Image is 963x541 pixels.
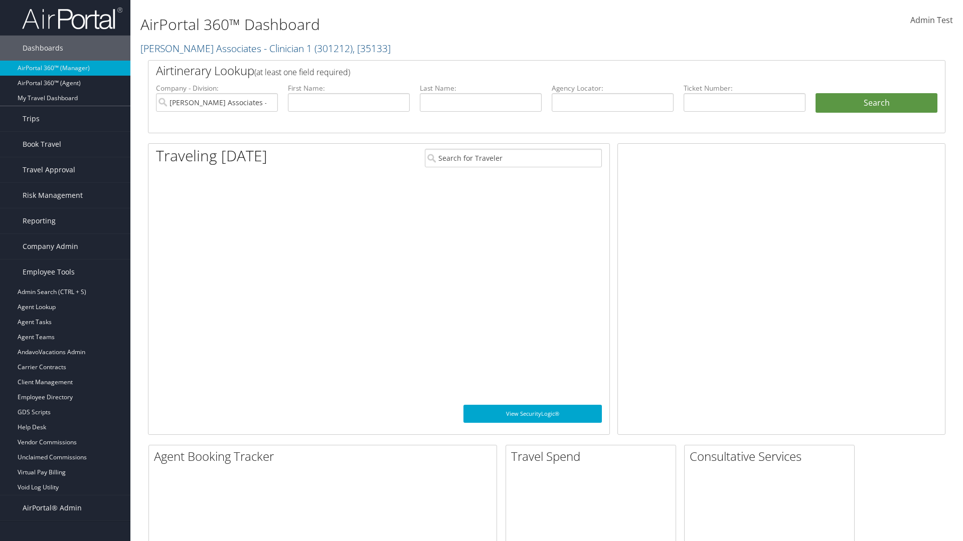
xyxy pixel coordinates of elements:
[140,42,391,55] a: [PERSON_NAME] Associates - Clinician 1
[511,448,676,465] h2: Travel Spend
[23,234,78,259] span: Company Admin
[425,149,602,167] input: Search for Traveler
[154,448,497,465] h2: Agent Booking Tracker
[690,448,854,465] h2: Consultative Services
[23,157,75,182] span: Travel Approval
[23,208,56,233] span: Reporting
[463,405,602,423] a: View SecurityLogic®
[23,106,40,131] span: Trips
[156,83,278,93] label: Company - Division:
[156,62,871,79] h2: Airtinerary Lookup
[420,83,542,93] label: Last Name:
[684,83,806,93] label: Ticket Number:
[23,36,63,61] span: Dashboards
[910,5,953,36] a: Admin Test
[23,259,75,285] span: Employee Tools
[22,7,122,30] img: airportal-logo.png
[156,145,267,166] h1: Traveling [DATE]
[816,93,937,113] button: Search
[254,67,350,78] span: (at least one field required)
[353,42,391,55] span: , [ 35133 ]
[552,83,674,93] label: Agency Locator:
[23,183,83,208] span: Risk Management
[910,15,953,26] span: Admin Test
[314,42,353,55] span: ( 301212 )
[23,495,82,520] span: AirPortal® Admin
[23,132,61,157] span: Book Travel
[288,83,410,93] label: First Name:
[140,14,682,35] h1: AirPortal 360™ Dashboard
